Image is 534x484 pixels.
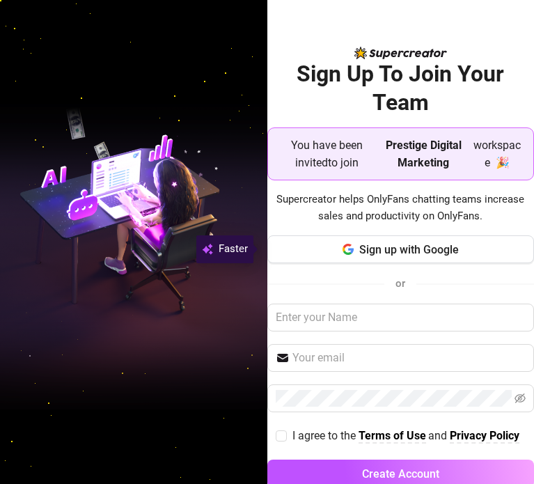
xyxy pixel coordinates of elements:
[359,429,426,444] a: Terms of Use
[515,393,526,404] span: eye-invisible
[362,467,439,481] span: Create Account
[292,429,359,442] span: I agree to the
[471,136,522,171] span: workspace 🎉
[359,243,459,256] span: Sign up with Google
[450,429,519,444] a: Privacy Policy
[354,47,447,59] img: logo-BBDzfeDw.svg
[292,350,526,366] input: Your email
[359,429,426,442] strong: Terms of Use
[219,241,248,258] span: Faster
[202,241,213,258] img: svg%3e
[450,429,519,442] strong: Privacy Policy
[395,277,405,290] span: or
[386,139,462,169] strong: Prestige Digital Marketing
[279,136,375,171] span: You have been invited to join
[428,429,450,442] span: and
